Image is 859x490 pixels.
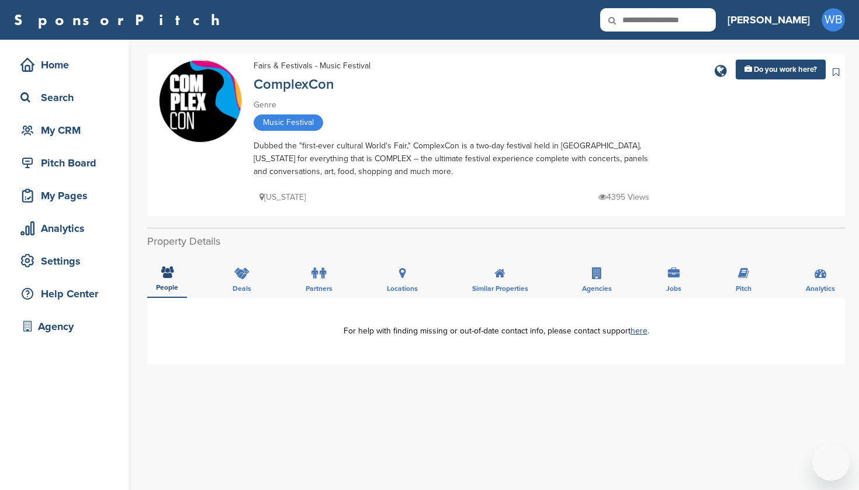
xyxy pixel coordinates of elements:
[736,285,751,292] span: Pitch
[812,443,850,481] iframe: Button to launch messaging window
[666,285,681,292] span: Jobs
[12,280,117,307] a: Help Center
[254,99,663,112] div: Genre
[822,8,845,32] span: WB
[12,182,117,209] a: My Pages
[259,190,306,204] p: [US_STATE]
[156,284,178,291] span: People
[18,54,117,75] div: Home
[806,285,835,292] span: Analytics
[736,60,826,79] a: Do you work here?
[18,120,117,141] div: My CRM
[12,313,117,340] a: Agency
[233,285,251,292] span: Deals
[12,51,117,78] a: Home
[254,114,323,131] span: Music Festival
[582,285,612,292] span: Agencies
[12,248,117,274] a: Settings
[306,285,332,292] span: Partners
[18,251,117,272] div: Settings
[18,283,117,304] div: Help Center
[631,326,647,336] a: here
[18,152,117,173] div: Pitch Board
[754,65,817,74] span: Do you work here?
[18,316,117,337] div: Agency
[18,185,117,206] div: My Pages
[728,12,810,28] h3: [PERSON_NAME]
[254,76,334,93] a: ComplexCon
[147,234,845,249] h2: Property Details
[728,7,810,33] a: [PERSON_NAME]
[12,150,117,176] a: Pitch Board
[165,327,827,335] div: For help with finding missing or out-of-date contact info, please contact support .
[12,117,117,144] a: My CRM
[18,218,117,239] div: Analytics
[12,84,117,111] a: Search
[18,87,117,108] div: Search
[12,215,117,242] a: Analytics
[598,190,649,204] p: 4395 Views
[387,285,418,292] span: Locations
[254,60,370,72] div: Fairs & Festivals - Music Festival
[14,12,227,27] a: SponsorPitch
[160,61,241,143] img: Sponsorpitch & ComplexCon
[472,285,528,292] span: Similar Properties
[254,140,663,178] div: Dubbed the "first-ever cultural World's Fair," ComplexCon is a two-day festival held in [GEOGRAPH...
